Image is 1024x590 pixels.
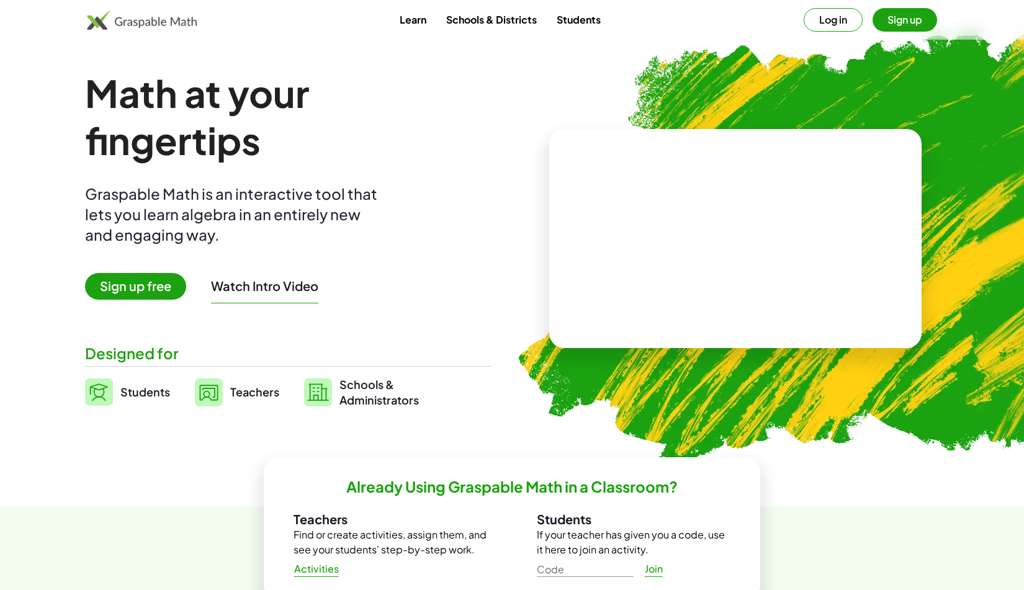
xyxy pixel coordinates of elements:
[195,377,279,408] a: Teachers
[537,527,730,557] p: If your teacher has given you a code, use it here to join an activity.
[346,477,678,496] h2: Already Using Graspable Math in a Classroom?
[304,378,332,406] img: svg%3e
[547,8,611,31] a: Students
[294,527,487,557] p: Find or create activities, assign them, and see your students' step-by-step work.
[390,8,436,31] a: Learn
[85,184,383,245] div: Graspable Math is an interactive tool that lets you learn algebra in an entirely new and engaging...
[537,511,730,527] h3: Students
[873,8,937,32] button: Sign up
[85,377,170,408] a: Students
[85,378,113,406] img: svg%3e
[642,192,829,285] video: What is this? This is dynamic math notation. Dynamic math notation plays a central role in how Gr...
[644,563,663,576] span: Join
[294,511,487,527] h3: Teachers
[284,558,349,580] a: Activities
[85,343,492,364] div: Designed for
[436,8,547,31] a: Schools & Districts
[211,278,318,294] button: Watch Intro Video
[804,8,863,32] button: Log in
[195,378,223,406] img: svg%3e
[339,377,419,408] span: Schools & Administrators
[230,385,279,399] span: Teachers
[85,69,480,164] h1: Math at your fingertips
[294,563,339,576] span: Activities
[120,385,170,399] span: Students
[85,273,186,300] span: Sign up free
[634,558,673,580] a: Join
[304,377,419,408] a: Schools &Administrators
